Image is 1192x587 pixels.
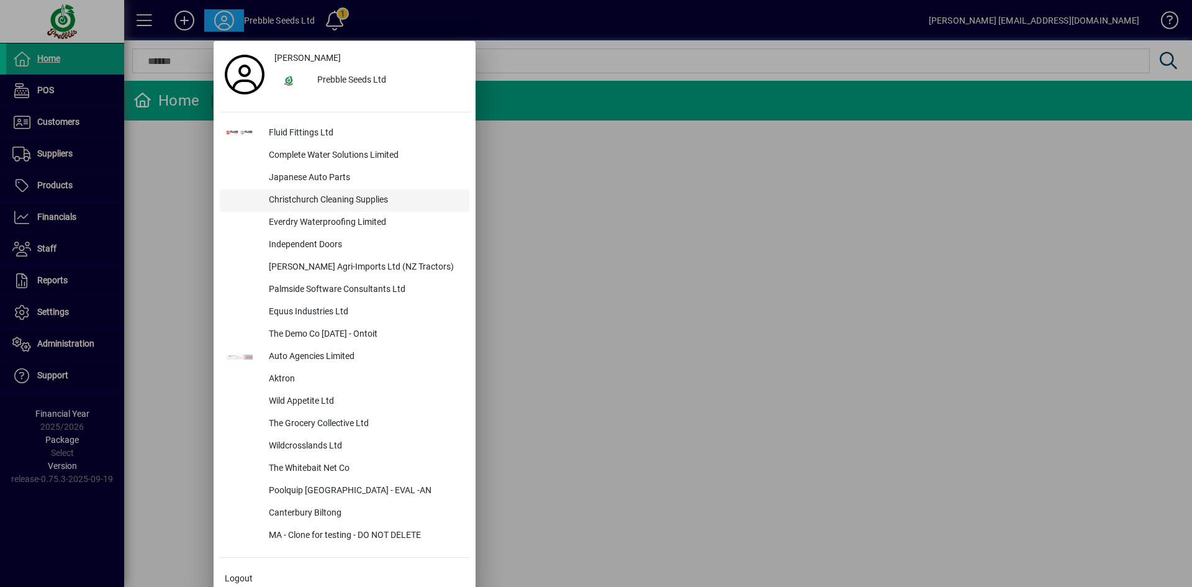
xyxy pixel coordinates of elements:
div: Christchurch Cleaning Supplies [259,189,469,212]
span: Logout [225,572,253,585]
button: The Grocery Collective Ltd [220,413,469,435]
button: Wildcrosslands Ltd [220,435,469,458]
div: Wildcrosslands Ltd [259,435,469,458]
div: Poolquip [GEOGRAPHIC_DATA] - EVAL -AN [259,480,469,503]
div: The Demo Co [DATE] - Ontoit [259,324,469,346]
button: Complete Water Solutions Limited [220,145,469,167]
div: Wild Appetite Ltd [259,391,469,413]
div: The Whitebait Net Co [259,458,469,480]
button: Equus Industries Ltd [220,301,469,324]
div: Equus Industries Ltd [259,301,469,324]
div: Prebble Seeds Ltd [307,70,469,92]
a: [PERSON_NAME] [269,47,469,70]
div: Independent Doors [259,234,469,257]
div: Auto Agencies Limited [259,346,469,368]
button: MA - Clone for testing - DO NOT DELETE [220,525,469,547]
div: [PERSON_NAME] Agri-Imports Ltd (NZ Tractors) [259,257,469,279]
button: Independent Doors [220,234,469,257]
button: Canterbury Biltong [220,503,469,525]
button: Aktron [220,368,469,391]
span: [PERSON_NAME] [274,52,341,65]
div: Complete Water Solutions Limited [259,145,469,167]
button: Palmside Software Consultants Ltd [220,279,469,301]
button: The Whitebait Net Co [220,458,469,480]
div: Everdry Waterproofing Limited [259,212,469,234]
button: Japanese Auto Parts [220,167,469,189]
button: [PERSON_NAME] Agri-Imports Ltd (NZ Tractors) [220,257,469,279]
button: Christchurch Cleaning Supplies [220,189,469,212]
div: Fluid Fittings Ltd [259,122,469,145]
button: The Demo Co [DATE] - Ontoit [220,324,469,346]
button: Poolquip [GEOGRAPHIC_DATA] - EVAL -AN [220,480,469,503]
div: MA - Clone for testing - DO NOT DELETE [259,525,469,547]
button: Prebble Seeds Ltd [269,70,469,92]
button: Fluid Fittings Ltd [220,122,469,145]
button: Everdry Waterproofing Limited [220,212,469,234]
div: Palmside Software Consultants Ltd [259,279,469,301]
div: Aktron [259,368,469,391]
button: Auto Agencies Limited [220,346,469,368]
div: Japanese Auto Parts [259,167,469,189]
a: Profile [220,63,269,86]
div: Canterbury Biltong [259,503,469,525]
div: The Grocery Collective Ltd [259,413,469,435]
button: Wild Appetite Ltd [220,391,469,413]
